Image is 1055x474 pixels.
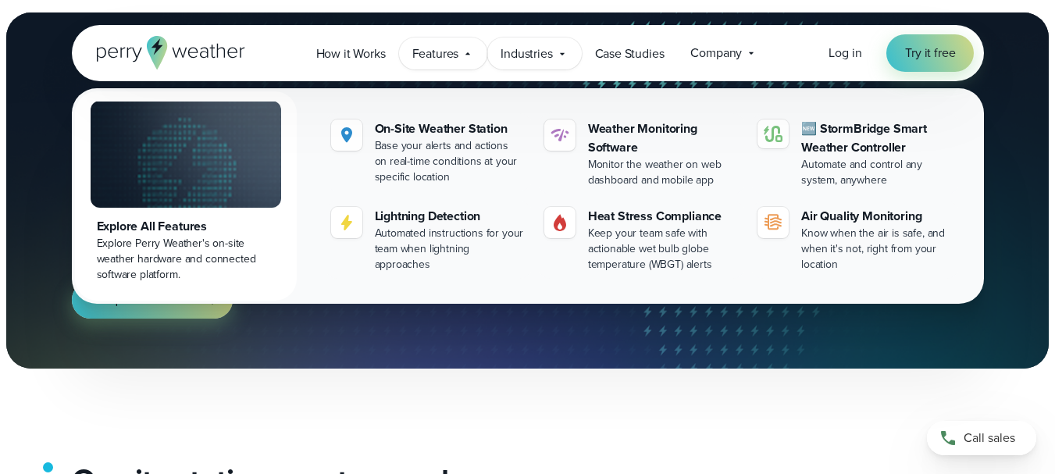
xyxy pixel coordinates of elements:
[337,213,356,232] img: lightning-icon.svg
[551,126,569,144] img: software-icon.svg
[97,217,275,236] div: Explore All Features
[829,44,861,62] a: Log in
[303,37,399,69] a: How it Works
[595,45,665,63] span: Case Studies
[337,126,356,144] img: Location.svg
[801,207,952,226] div: Air Quality Monitoring
[905,44,955,62] span: Try it free
[538,113,745,194] a: Weather Monitoring Software Monitor the weather on web dashboard and mobile app
[927,421,1036,455] a: Call sales
[375,207,526,226] div: Lightning Detection
[325,201,532,279] a: Lightning Detection Automated instructions for your team when lightning approaches
[588,119,739,157] div: Weather Monitoring Software
[588,157,739,188] div: Monitor the weather on web dashboard and mobile app
[801,157,952,188] div: Automate and control any system, anywhere
[551,213,569,232] img: Gas.svg
[75,91,297,301] a: Explore All Features Explore Perry Weather's on-site weather hardware and connected software plat...
[97,236,275,283] div: Explore Perry Weather's on-site weather hardware and connected software platform.
[690,44,742,62] span: Company
[764,126,782,142] img: stormbridge-icon-V6.svg
[375,138,526,185] div: Base your alerts and actions on real-time conditions at your specific location
[501,45,552,63] span: Industries
[72,281,233,319] a: Request more info
[538,201,745,279] a: Heat Stress Compliance Keep your team safe with actionable wet bulb globe temperature (WBGT) alerts
[588,226,739,273] div: Keep your team safe with actionable wet bulb globe temperature (WBGT) alerts
[801,119,952,157] div: 🆕 StormBridge Smart Weather Controller
[316,45,386,63] span: How it Works
[886,34,974,72] a: Try it free
[375,226,526,273] div: Automated instructions for your team when lightning approaches
[801,226,952,273] div: Know when the air is safe, and when it's not, right from your location
[751,113,958,194] a: 🆕 StormBridge Smart Weather Controller Automate and control any system, anywhere
[412,45,459,63] span: Features
[764,213,782,232] img: aqi-icon.svg
[588,207,739,226] div: Heat Stress Compliance
[964,429,1015,447] span: Call sales
[325,113,532,191] a: On-Site Weather Station Base your alerts and actions on real-time conditions at your specific loc...
[375,119,526,138] div: On-Site Weather Station
[751,201,958,279] a: Air Quality Monitoring Know when the air is safe, and when it's not, right from your location
[582,37,678,69] a: Case Studies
